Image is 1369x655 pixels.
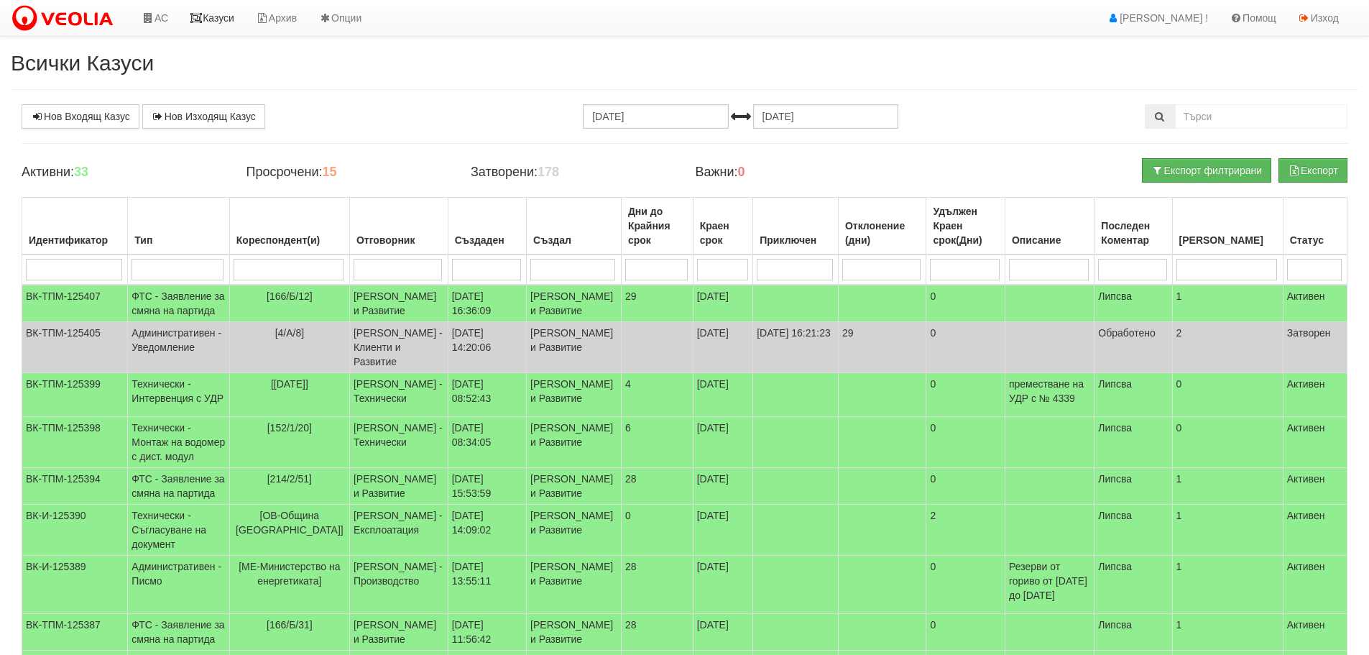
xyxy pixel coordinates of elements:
[1098,510,1132,521] span: Липсва
[1176,230,1279,250] div: [PERSON_NAME]
[926,556,1005,614] td: 0
[271,378,308,390] span: [[DATE]]
[128,556,229,614] td: Административен - Писмо
[693,285,753,322] td: [DATE]
[448,285,526,322] td: [DATE] 16:36:09
[538,165,559,179] b: 178
[267,473,312,485] span: [214/2/51]
[448,373,526,417] td: [DATE] 08:52:43
[527,556,622,614] td: [PERSON_NAME] и Развитие
[22,285,128,322] td: ВК-ТПМ-125407
[1098,216,1168,250] div: Последен Коментар
[625,561,637,572] span: 28
[229,198,349,255] th: Кореспондент(и): No sort applied, activate to apply an ascending sort
[838,198,926,255] th: Отклонение (дни): No sort applied, activate to apply an ascending sort
[1009,377,1090,406] p: преместване на УДР с № 4339
[267,422,312,434] span: [152/1/20]
[128,322,229,373] td: Административен - Уведомление
[1172,322,1283,373] td: 2
[128,505,229,556] td: Технически - Съгласуване на документ
[448,468,526,505] td: [DATE] 15:53:59
[926,373,1005,417] td: 0
[246,165,448,180] h4: Просрочени:
[838,322,926,373] td: 29
[1283,373,1347,417] td: Активен
[693,614,753,651] td: [DATE]
[625,473,637,485] span: 28
[128,468,229,505] td: ФТС - Заявление за смяна на партида
[1172,468,1283,505] td: 1
[1172,556,1283,614] td: 1
[693,198,753,255] th: Краен срок: No sort applied, activate to apply an ascending sort
[1098,290,1132,302] span: Липсва
[349,614,448,651] td: [PERSON_NAME] и Развитие
[530,230,617,250] div: Създал
[738,165,745,179] b: 0
[693,505,753,556] td: [DATE]
[349,505,448,556] td: [PERSON_NAME] - Експлоатация
[448,322,526,373] td: [DATE] 14:20:06
[275,327,304,339] span: [4/А/8]
[128,198,229,255] th: Тип: No sort applied, activate to apply an ascending sort
[926,322,1005,373] td: 0
[621,198,693,255] th: Дни до Крайния срок: No sort applied, activate to apply an ascending sort
[349,322,448,373] td: [PERSON_NAME] - Клиенти и Развитие
[142,104,265,129] a: Нов Изходящ Казус
[753,322,839,373] td: [DATE] 16:21:23
[527,468,622,505] td: [PERSON_NAME] и Развитие
[625,422,631,434] span: 6
[926,468,1005,505] td: 0
[349,285,448,322] td: [PERSON_NAME] и Развитие
[625,510,631,521] span: 0
[695,165,898,180] h4: Важни:
[234,230,346,250] div: Кореспондент(и)
[22,417,128,468] td: ВК-ТПМ-125398
[1098,473,1132,485] span: Липсва
[1172,614,1283,651] td: 1
[757,230,834,250] div: Приключен
[349,198,448,255] th: Отговорник: No sort applied, activate to apply an ascending sort
[527,322,622,373] td: [PERSON_NAME] и Развитие
[625,201,689,250] div: Дни до Крайния срок
[239,561,340,587] span: [МЕ-Министерство на енергетиката]
[625,378,631,390] span: 4
[1172,417,1283,468] td: 0
[22,198,128,255] th: Идентификатор: No sort applied, activate to apply an ascending sort
[926,614,1005,651] td: 0
[1172,373,1283,417] td: 0
[1278,158,1347,183] button: Експорт
[354,230,444,250] div: Отговорник
[128,614,229,651] td: ФТС - Заявление за смяна на партида
[693,468,753,505] td: [DATE]
[448,614,526,651] td: [DATE] 11:56:42
[1283,285,1347,322] td: Активен
[1098,378,1132,390] span: Липсва
[1172,198,1283,255] th: Брой Файлове: No sort applied, activate to apply an ascending sort
[132,230,225,250] div: Тип
[693,417,753,468] td: [DATE]
[527,505,622,556] td: [PERSON_NAME] и Развитие
[693,373,753,417] td: [DATE]
[349,417,448,468] td: [PERSON_NAME] - Технически
[448,198,526,255] th: Създаден: No sort applied, activate to apply an ascending sort
[22,322,128,373] td: ВК-ТПМ-125405
[267,290,313,302] span: [166/Б/12]
[1009,559,1090,603] p: Резерви от гориво от [DATE] до [DATE]
[527,373,622,417] td: [PERSON_NAME] и Развитие
[930,201,1001,250] div: Удължен Краен срок(Дни)
[1094,198,1172,255] th: Последен Коментар: No sort applied, activate to apply an ascending sort
[625,619,637,631] span: 28
[527,417,622,468] td: [PERSON_NAME] и Развитие
[842,216,923,250] div: Отклонение (дни)
[1142,158,1271,183] button: Експорт филтрирани
[697,216,750,250] div: Краен срок
[1172,285,1283,322] td: 1
[22,165,224,180] h4: Активни:
[1283,505,1347,556] td: Активен
[1283,556,1347,614] td: Активен
[693,322,753,373] td: [DATE]
[1172,505,1283,556] td: 1
[22,505,128,556] td: ВК-И-125390
[625,290,637,302] span: 29
[926,198,1005,255] th: Удължен Краен срок(Дни): No sort applied, activate to apply an ascending sort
